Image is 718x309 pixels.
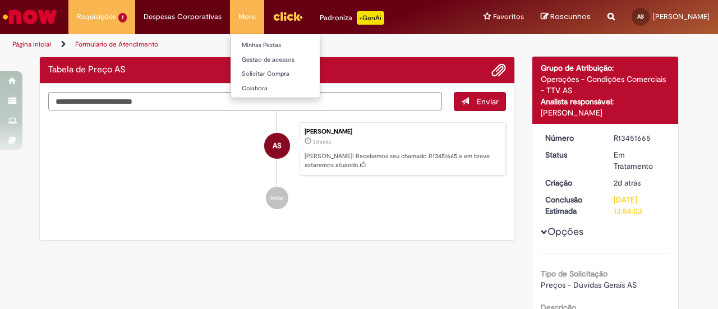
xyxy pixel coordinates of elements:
div: Analista responsável: [541,96,670,107]
span: Rascunhos [550,11,591,22]
dt: Conclusão Estimada [537,194,606,216]
div: Operações - Condições Comerciais - TTV AS [541,73,670,96]
span: AS [273,132,282,159]
div: Padroniza [320,11,384,25]
a: Colabora [231,82,354,95]
dt: Número [537,132,606,144]
a: Gestão de acessos [231,54,354,66]
p: [PERSON_NAME]! Recebemos seu chamado R13451665 e em breve estaremos atuando. [305,152,500,169]
img: ServiceNow [1,6,59,28]
li: Aisha Serrat Silveira [48,122,506,176]
span: [PERSON_NAME] [653,12,710,21]
a: Minhas Pastas [231,39,354,52]
b: Tipo de Solicitação [541,269,607,279]
dt: Status [537,149,606,160]
button: Enviar [454,92,506,111]
a: Página inicial [12,40,51,49]
img: click_logo_yellow_360x200.png [273,8,303,25]
span: 1 [118,13,127,22]
span: Favoritos [493,11,524,22]
div: [DATE] 13:54:03 [614,194,666,216]
div: Em Tratamento [614,149,666,172]
a: Formulário de Atendimento [75,40,158,49]
div: Grupo de Atribuição: [541,62,670,73]
time: 27/08/2025 10:54:00 [614,178,641,188]
span: Enviar [477,96,499,107]
button: Adicionar anexos [491,63,506,77]
ul: Histórico de tíquete [48,111,506,221]
span: 2d atrás [614,178,641,188]
div: [PERSON_NAME] [541,107,670,118]
h2: Tabela de Preço AS Histórico de tíquete [48,65,126,75]
span: 2d atrás [313,139,331,145]
a: Rascunhos [541,12,591,22]
span: Preços - Dúvidas Gerais AS [541,280,637,290]
dt: Criação [537,177,606,188]
span: AS [637,13,644,20]
p: +GenAi [357,11,384,25]
div: R13451665 [614,132,666,144]
ul: Trilhas de página [8,34,470,55]
time: 27/08/2025 10:54:00 [313,139,331,145]
div: 27/08/2025 10:54:00 [614,177,666,188]
div: Aisha Serrat Silveira [264,133,290,159]
div: [PERSON_NAME] [305,128,500,135]
a: Solicitar Compra [231,68,354,80]
textarea: Digite sua mensagem aqui... [48,92,442,110]
ul: More [230,34,320,98]
span: Despesas Corporativas [144,11,222,22]
span: More [238,11,256,22]
span: Requisições [77,11,116,22]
